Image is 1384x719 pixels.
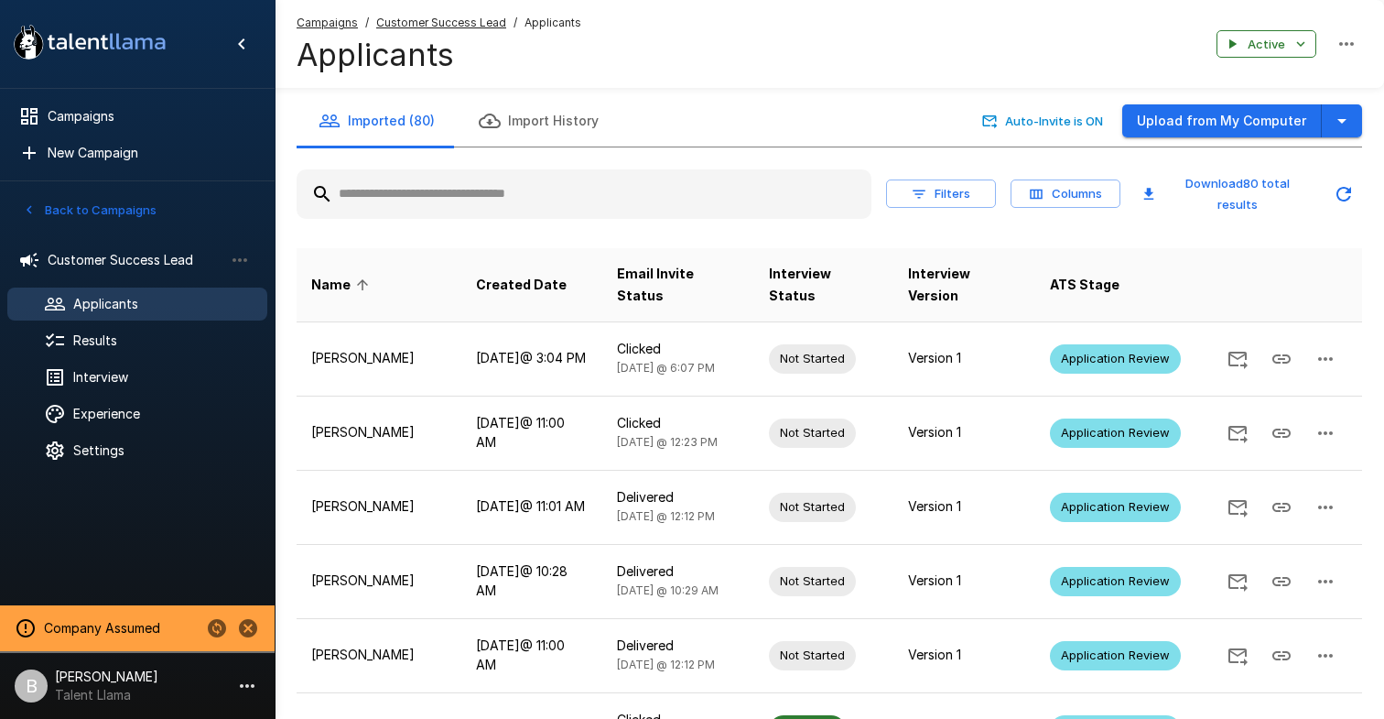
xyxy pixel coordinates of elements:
p: [PERSON_NAME] [311,646,447,664]
td: [DATE] @ 11:00 AM [461,396,602,470]
p: Version 1 [908,497,1021,516]
u: Campaigns [297,16,358,29]
p: Delivered [617,488,740,507]
span: Not Started [769,572,856,590]
span: Application Review [1050,350,1181,367]
p: Clicked [617,340,740,358]
p: Version 1 [908,572,1021,590]
h4: Applicants [297,36,581,74]
td: [DATE] @ 3:04 PM [461,321,602,396]
span: Applicants [524,14,581,32]
span: Send Invitation [1216,349,1260,365]
p: [PERSON_NAME] [311,423,447,441]
span: Application Review [1050,424,1181,441]
span: Application Review [1050,498,1181,516]
span: Send Invitation [1216,423,1260,439]
span: Interview Version [908,263,1021,307]
span: Send Invitation [1216,497,1260,513]
span: Interview Status [769,263,879,307]
p: Clicked [617,414,740,432]
u: Customer Success Lead [376,16,506,29]
p: [PERSON_NAME] [311,349,447,367]
span: Not Started [769,498,856,516]
span: Name [311,274,374,296]
span: [DATE] @ 6:07 PM [617,361,715,375]
button: Download80 total results [1135,169,1318,219]
button: Imported (80) [297,95,457,147]
span: Send Invitation [1216,572,1260,587]
button: Columns [1011,180,1120,208]
span: Application Review [1050,647,1181,664]
span: Application Review [1050,572,1181,590]
span: Created Date [476,274,567,296]
p: Delivered [617,637,740,655]
td: [DATE] @ 11:01 AM [461,470,602,544]
span: Copy Interview Link [1260,646,1303,661]
p: Version 1 [908,423,1021,441]
td: [DATE] @ 11:00 AM [461,618,602,692]
span: Copy Interview Link [1260,572,1303,587]
span: [DATE] @ 12:12 PM [617,658,715,671]
span: / [365,14,369,32]
button: Auto-Invite is ON [979,107,1108,136]
span: Copy Interview Link [1260,349,1303,365]
span: Copy Interview Link [1260,423,1303,439]
span: Copy Interview Link [1260,497,1303,513]
button: Active [1216,30,1316,59]
span: Email Invite Status [617,263,740,307]
button: Updated Today - 7:18 PM [1325,176,1362,212]
p: [PERSON_NAME] [311,497,447,516]
span: Not Started [769,647,856,664]
span: Send Invitation [1216,646,1260,661]
button: Upload from My Computer [1122,104,1322,138]
p: [PERSON_NAME] [311,572,447,590]
span: ATS Stage [1050,274,1119,296]
span: [DATE] @ 12:23 PM [617,435,718,449]
p: Version 1 [908,349,1021,367]
button: Import History [457,95,621,147]
button: Filters [886,180,996,208]
span: / [514,14,517,32]
span: [DATE] @ 12:12 PM [617,509,715,523]
td: [DATE] @ 10:28 AM [461,544,602,618]
span: Not Started [769,424,856,441]
p: Version 1 [908,646,1021,664]
span: [DATE] @ 10:29 AM [617,583,719,597]
span: Not Started [769,350,856,367]
p: Delivered [617,562,740,581]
